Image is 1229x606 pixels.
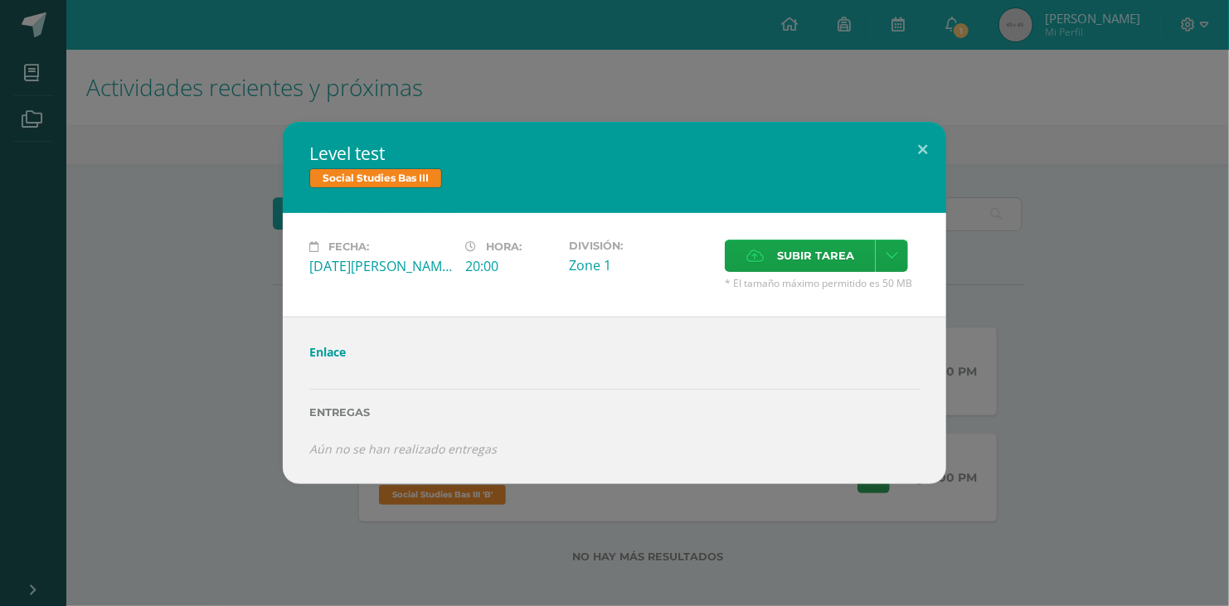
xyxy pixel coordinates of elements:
span: Social Studies Bas III [309,168,442,188]
i: Aún no se han realizado entregas [309,441,497,457]
h2: Level test [309,142,920,165]
span: * El tamaño máximo permitido es 50 MB [725,276,920,290]
span: Subir tarea [777,240,854,271]
label: División: [569,240,712,252]
label: Entregas [309,406,920,419]
div: 20:00 [465,257,556,275]
a: Enlace [309,344,346,360]
div: Zone 1 [569,256,712,274]
span: Hora: [486,240,522,253]
button: Close (Esc) [899,122,946,178]
div: [DATE][PERSON_NAME] [309,257,452,275]
span: Fecha: [328,240,369,253]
